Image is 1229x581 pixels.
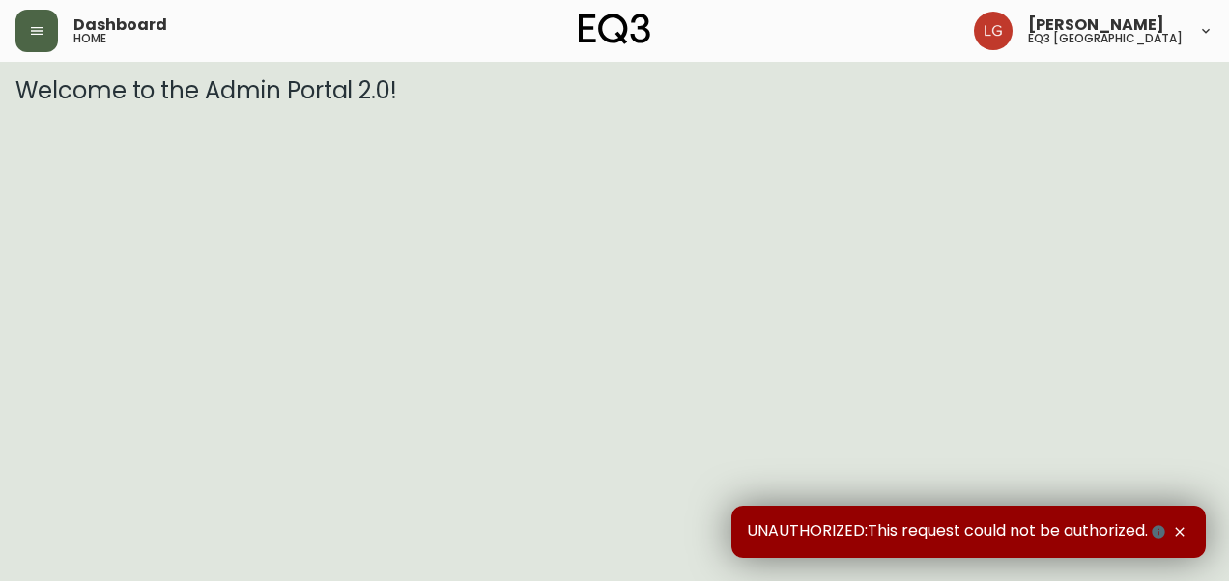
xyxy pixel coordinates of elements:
[15,77,1214,104] h3: Welcome to the Admin Portal 2.0!
[974,12,1013,50] img: da6fc1c196b8cb7038979a7df6c040e1
[73,33,106,44] h5: home
[73,17,167,33] span: Dashboard
[1028,33,1183,44] h5: eq3 [GEOGRAPHIC_DATA]
[747,521,1169,542] span: UNAUTHORIZED:This request could not be authorized.
[1028,17,1164,33] span: [PERSON_NAME]
[579,14,650,44] img: logo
